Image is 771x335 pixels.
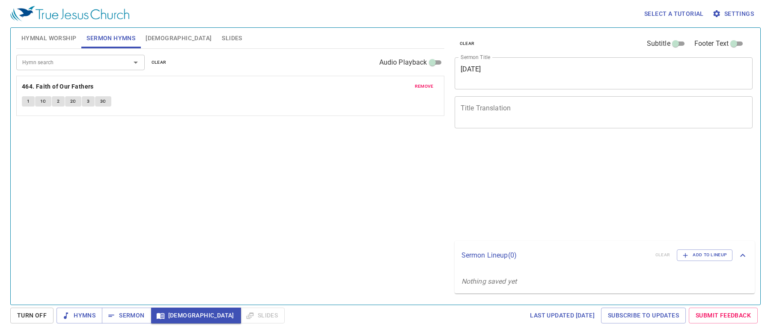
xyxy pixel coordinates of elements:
[647,39,670,49] span: Subtitle
[10,308,54,323] button: Turn Off
[87,98,89,105] span: 3
[82,96,95,107] button: 3
[65,96,81,107] button: 2C
[27,98,30,105] span: 1
[222,33,242,44] span: Slides
[461,250,649,261] p: Sermon Lineup ( 0 )
[461,277,517,285] i: Nothing saved yet
[52,96,65,107] button: 2
[63,310,95,321] span: Hymns
[530,310,595,321] span: Last updated [DATE]
[460,40,475,47] span: clear
[694,39,729,49] span: Footer Text
[102,308,151,323] button: Sermon
[21,33,77,44] span: Hymnal Worship
[644,9,704,19] span: Select a tutorial
[151,308,241,323] button: [DEMOGRAPHIC_DATA]
[608,310,679,321] span: Subscribe to Updates
[100,98,106,105] span: 3C
[415,83,434,90] span: remove
[461,65,747,81] textarea: [DATE]
[70,98,76,105] span: 2C
[711,6,757,22] button: Settings
[57,308,102,323] button: Hymns
[109,310,144,321] span: Sermon
[130,56,142,68] button: Open
[22,96,35,107] button: 1
[95,96,111,107] button: 3C
[22,81,95,92] button: 464. Faith of Our Fathers
[601,308,686,323] a: Subscribe to Updates
[146,57,172,68] button: clear
[455,39,480,49] button: clear
[40,98,46,105] span: 1C
[714,9,754,19] span: Settings
[379,57,427,68] span: Audio Playback
[22,81,94,92] b: 464. Faith of Our Fathers
[86,33,135,44] span: Sermon Hymns
[410,81,439,92] button: remove
[455,241,755,269] div: Sermon Lineup(0)clearAdd to Lineup
[10,6,129,21] img: True Jesus Church
[57,98,60,105] span: 2
[146,33,211,44] span: [DEMOGRAPHIC_DATA]
[689,308,758,323] a: Submit Feedback
[451,137,694,238] iframe: from-child
[158,310,234,321] span: [DEMOGRAPHIC_DATA]
[641,6,707,22] button: Select a tutorial
[696,310,751,321] span: Submit Feedback
[527,308,598,323] a: Last updated [DATE]
[35,96,51,107] button: 1C
[152,59,167,66] span: clear
[677,249,732,261] button: Add to Lineup
[682,251,727,259] span: Add to Lineup
[17,310,47,321] span: Turn Off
